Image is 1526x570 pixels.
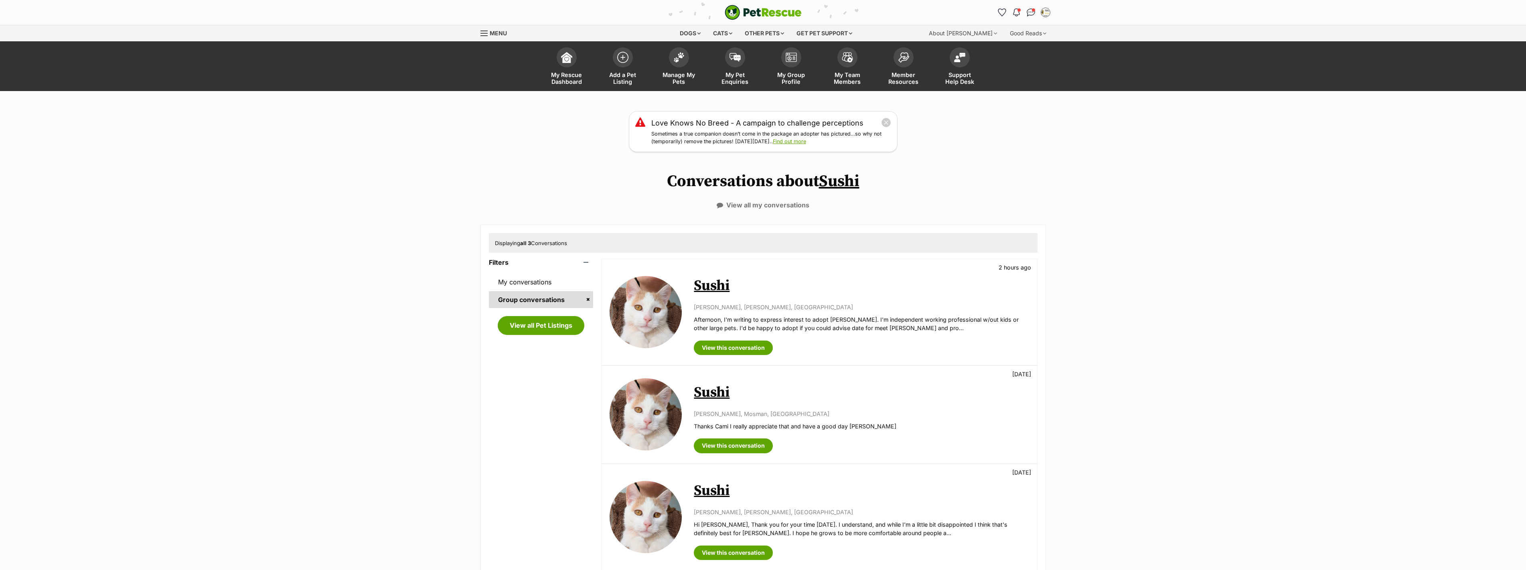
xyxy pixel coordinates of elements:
p: Afternoon, I'm writing to express interest to adopt [PERSON_NAME]. I'm independent working profes... [694,315,1029,333]
p: 2 hours ago [999,263,1031,272]
a: Support Help Desk [932,43,988,91]
p: Hi [PERSON_NAME], Thank you for your time [DATE]. I understand, and while I'm a little bit disapp... [694,520,1029,538]
button: Notifications [1010,6,1023,19]
img: Sushi [610,276,682,348]
a: Group conversations [489,291,594,308]
span: My Rescue Dashboard [549,71,585,85]
img: add-pet-listing-icon-0afa8454b4691262ce3f59096e99ab1cd57d4a30225e0717b998d2c9b9846f56.svg [617,52,628,63]
button: My account [1039,6,1052,19]
a: My conversations [489,274,594,290]
div: Cats [707,25,738,41]
a: Member Resources [875,43,932,91]
img: notifications-46538b983faf8c2785f20acdc204bb7945ddae34d4c08c2a6579f10ce5e182be.svg [1013,8,1019,16]
p: [PERSON_NAME], [PERSON_NAME], [GEOGRAPHIC_DATA] [694,508,1029,516]
a: My Group Profile [763,43,819,91]
span: Menu [490,30,507,37]
a: Conversations [1025,6,1038,19]
img: help-desk-icon-fdf02630f3aa405de69fd3d07c3f3aa587a6932b1a1747fa1d2bba05be0121f9.svg [954,53,965,62]
div: Dogs [674,25,706,41]
a: My Pet Enquiries [707,43,763,91]
img: chat-41dd97257d64d25036548639549fe6c8038ab92f7586957e7f3b1b290dea8141.svg [1027,8,1035,16]
strong: all 3 [520,240,531,246]
a: Add a Pet Listing [595,43,651,91]
a: View this conversation [694,546,773,560]
img: pet-enquiries-icon-7e3ad2cf08bfb03b45e93fb7055b45f3efa6380592205ae92323e6603595dc1f.svg [730,53,741,62]
header: Filters [489,259,594,266]
a: View this conversation [694,438,773,453]
img: Sushi [610,378,682,450]
div: Other pets [739,25,790,41]
span: Member Resources [886,71,922,85]
p: [DATE] [1012,468,1031,477]
span: Add a Pet Listing [605,71,641,85]
p: Sometimes a true companion doesn’t come in the package an adopter has pictured…so why not (tempor... [651,130,891,146]
span: My Pet Enquiries [717,71,753,85]
a: Love Knows No Breed - A campaign to challenge perceptions [651,118,863,128]
a: My Rescue Dashboard [539,43,595,91]
img: member-resources-icon-8e73f808a243e03378d46382f2149f9095a855e16c252ad45f914b54edf8863c.svg [898,52,909,63]
img: group-profile-icon-3fa3cf56718a62981997c0bc7e787c4b2cf8bcc04b72c1350f741eb67cf2f40e.svg [786,53,797,62]
a: Sushi [819,171,859,191]
a: Find out more [773,138,806,144]
img: Sushi [610,481,682,553]
a: Sushi [694,277,730,295]
a: Sushi [694,482,730,500]
a: View this conversation [694,341,773,355]
div: About [PERSON_NAME] [923,25,1003,41]
a: Sushi [694,383,730,402]
span: My Team Members [829,71,865,85]
div: Good Reads [1004,25,1052,41]
a: Manage My Pets [651,43,707,91]
p: Thanks Cami I really appreciate that and have a good day [PERSON_NAME] [694,422,1029,430]
a: View all Pet Listings [498,316,584,335]
img: Merna Karam profile pic [1042,8,1050,16]
span: My Group Profile [773,71,809,85]
div: Get pet support [791,25,858,41]
span: Manage My Pets [661,71,697,85]
a: PetRescue [725,5,802,20]
button: close [881,118,891,128]
p: [PERSON_NAME], Mosman, [GEOGRAPHIC_DATA] [694,410,1029,418]
img: manage-my-pets-icon-02211641906a0b7f246fdf0571729dbe1e7629f14944591b6c1af311fb30b64b.svg [673,52,685,63]
span: Displaying Conversations [495,240,567,246]
img: logo-cat-932fe2b9b8326f06289b0f2fb663e598f794de774fb13d1741a6617ecf9a85b4.svg [725,5,802,20]
a: My Team Members [819,43,875,91]
a: Menu [480,25,513,40]
ul: Account quick links [996,6,1052,19]
a: View all my conversations [717,201,809,209]
img: team-members-icon-5396bd8760b3fe7c0b43da4ab00e1e3bb1a5d9ba89233759b79545d2d3fc5d0d.svg [842,52,853,63]
a: Favourites [996,6,1009,19]
span: Support Help Desk [942,71,978,85]
img: dashboard-icon-eb2f2d2d3e046f16d808141f083e7271f6b2e854fb5c12c21221c1fb7104beca.svg [561,52,572,63]
p: [DATE] [1012,370,1031,378]
p: [PERSON_NAME], [PERSON_NAME], [GEOGRAPHIC_DATA] [694,303,1029,311]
